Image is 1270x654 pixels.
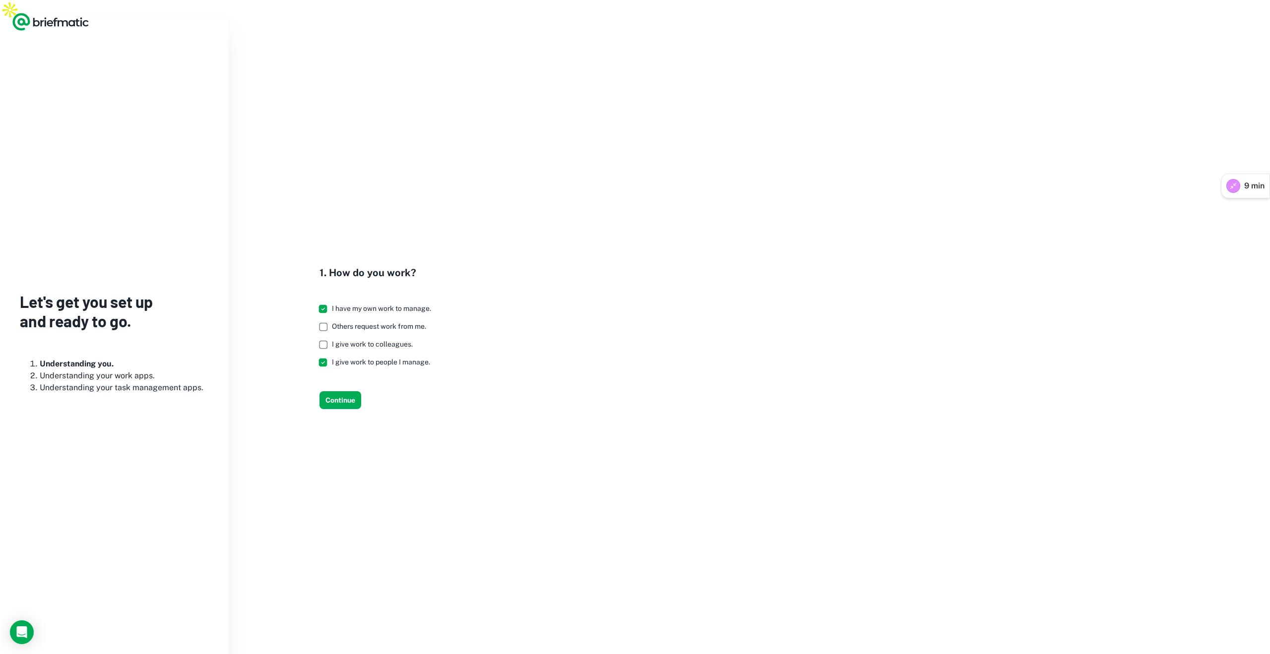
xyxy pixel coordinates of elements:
li: Understanding your task management apps. [40,382,208,394]
b: Understanding you. [40,359,114,368]
h4: 1. How do you work? [319,265,439,280]
span: I give work to colleagues. [332,340,413,348]
button: Continue [319,391,361,409]
h3: Let's get you set up and ready to go. [20,292,208,330]
span: I have my own work to manage. [332,304,431,312]
a: Logo [12,12,89,32]
li: Understanding your work apps. [40,370,208,382]
span: I give work to people I manage. [332,358,430,366]
span: Others request work from me. [332,322,426,330]
div: Load Chat [10,620,34,644]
